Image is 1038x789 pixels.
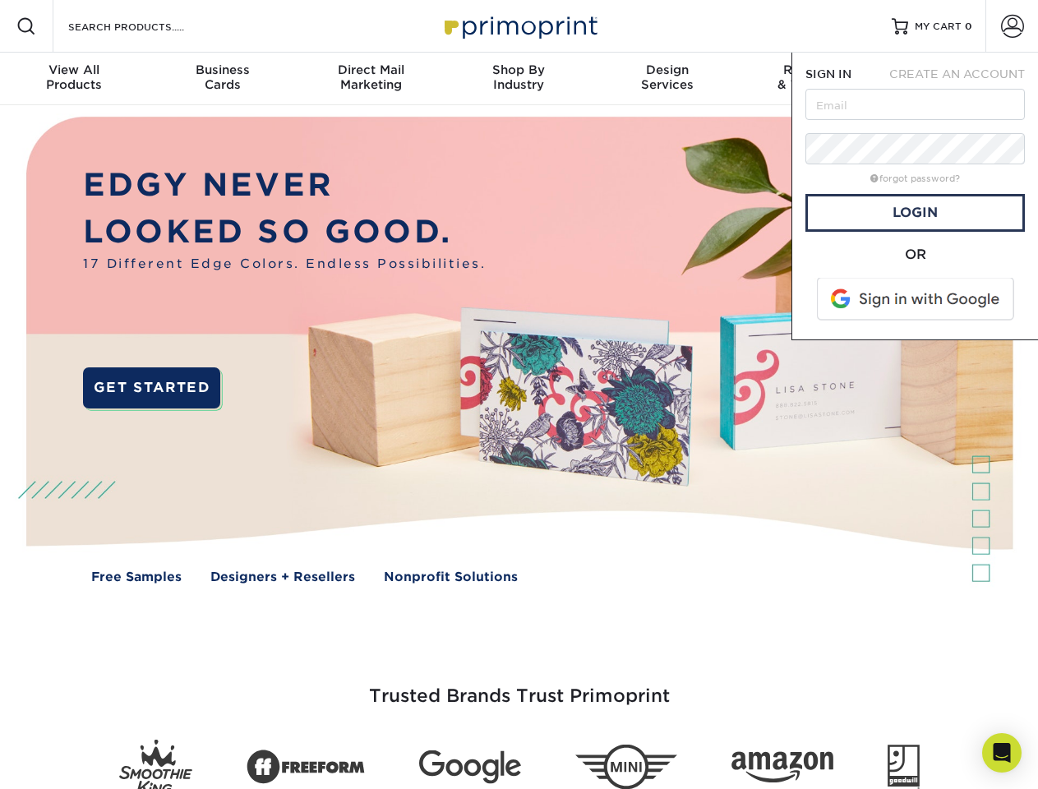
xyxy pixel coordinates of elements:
a: BusinessCards [148,53,296,105]
div: Marketing [297,62,445,92]
div: Cards [148,62,296,92]
img: Amazon [731,752,833,783]
img: Goodwill [888,745,920,789]
span: Design [593,62,741,77]
span: Business [148,62,296,77]
span: MY CART [915,20,962,34]
img: Google [419,750,521,784]
p: LOOKED SO GOOD. [83,209,486,256]
input: Email [805,89,1025,120]
span: 17 Different Edge Colors. Endless Possibilities. [83,255,486,274]
a: Free Samples [91,568,182,587]
a: Resources& Templates [741,53,889,105]
span: CREATE AN ACCOUNT [889,67,1025,81]
img: Primoprint [437,8,602,44]
p: EDGY NEVER [83,162,486,209]
span: Direct Mail [297,62,445,77]
span: Shop By [445,62,593,77]
a: GET STARTED [83,367,220,408]
div: Open Intercom Messenger [982,733,1022,773]
a: Nonprofit Solutions [384,568,518,587]
h3: Trusted Brands Trust Primoprint [39,646,1000,727]
a: DesignServices [593,53,741,105]
span: SIGN IN [805,67,851,81]
div: & Templates [741,62,889,92]
div: Services [593,62,741,92]
input: SEARCH PRODUCTS..... [67,16,227,36]
a: Shop ByIndustry [445,53,593,105]
a: Login [805,194,1025,232]
div: Industry [445,62,593,92]
a: Direct MailMarketing [297,53,445,105]
span: 0 [965,21,972,32]
a: forgot password? [870,173,960,184]
span: Resources [741,62,889,77]
a: Designers + Resellers [210,568,355,587]
div: OR [805,245,1025,265]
